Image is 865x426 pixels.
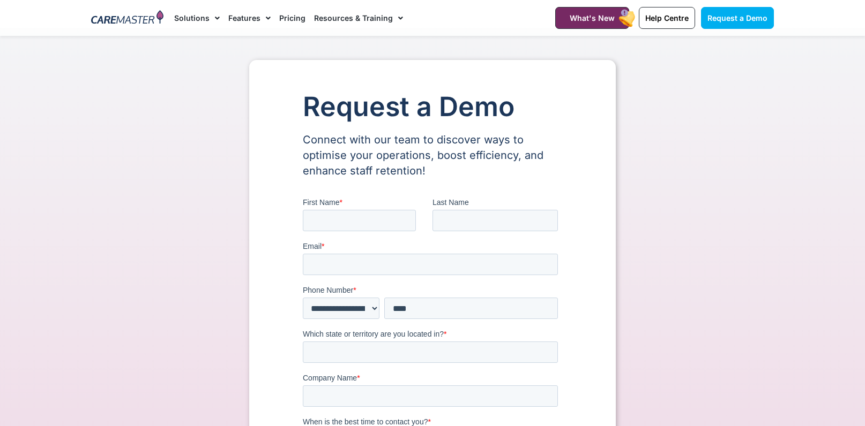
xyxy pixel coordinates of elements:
[639,7,695,29] a: Help Centre
[645,13,689,22] span: Help Centre
[130,1,166,10] span: Last Name
[701,7,774,29] a: Request a Demo
[707,13,767,22] span: Request a Demo
[303,92,562,121] h1: Request a Demo
[555,7,629,29] a: What's New
[91,10,163,26] img: CareMaster Logo
[303,132,562,179] p: Connect with our team to discover ways to optimise your operations, boost efficiency, and enhance...
[570,13,615,22] span: What's New
[3,413,10,420] input: I'm a new NDIS provider or I'm about to set up my NDIS business
[12,413,229,421] span: I'm a new NDIS provider or I'm about to set up my NDIS business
